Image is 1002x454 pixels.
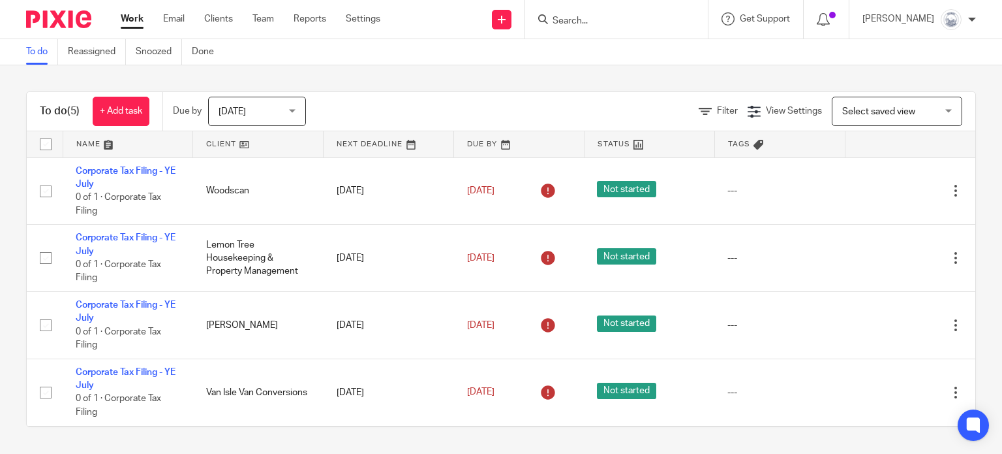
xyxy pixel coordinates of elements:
p: [PERSON_NAME] [862,12,934,25]
span: [DATE] [219,107,246,116]
td: [DATE] [324,225,454,292]
span: Not started [597,383,656,399]
a: Reassigned [68,39,126,65]
span: [DATE] [467,388,494,397]
a: Team [252,12,274,25]
a: Corporate Tax Filing - YE July [76,167,175,189]
span: 0 of 1 · Corporate Tax Filing [76,327,161,350]
span: 0 of 1 · Corporate Tax Filing [76,395,161,417]
span: Tags [728,140,750,148]
span: 0 of 1 · Corporate Tax Filing [76,193,161,216]
span: View Settings [766,106,822,116]
img: Pixie [26,10,91,28]
span: [DATE] [467,321,494,330]
td: Van Isle Van Conversions [193,359,324,426]
span: (5) [67,106,80,116]
input: Search [551,16,669,27]
div: --- [727,386,832,399]
a: Done [192,39,224,65]
a: To do [26,39,58,65]
span: 0 of 1 · Corporate Tax Filing [76,260,161,283]
span: Not started [597,181,656,197]
span: Not started [597,316,656,332]
a: Reports [294,12,326,25]
span: Not started [597,248,656,265]
td: [PERSON_NAME] [193,292,324,359]
h1: To do [40,105,80,118]
a: Email [163,12,185,25]
a: Work [121,12,144,25]
p: Due by [173,105,202,118]
a: + Add task [93,97,149,126]
a: Clients [204,12,233,25]
td: [DATE] [324,157,454,225]
span: Select saved view [842,107,915,116]
td: Woodscan [193,157,324,225]
a: Corporate Tax Filing - YE July [76,233,175,255]
span: [DATE] [467,253,494,263]
a: Settings [346,12,380,25]
span: Get Support [740,14,790,24]
img: Copy%20of%20Rockies%20accounting%20v3%20(1).png [941,9,962,30]
td: [DATE] [324,359,454,426]
a: Corporate Tax Filing - YE July [76,368,175,390]
a: Snoozed [136,39,182,65]
div: --- [727,184,832,197]
span: Filter [717,106,738,116]
span: [DATE] [467,186,494,195]
div: --- [727,319,832,332]
div: --- [727,251,832,265]
a: Corporate Tax Filing - YE July [76,300,175,323]
td: [DATE] [324,292,454,359]
td: Lemon Tree Housekeeping & Property Management [193,225,324,292]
